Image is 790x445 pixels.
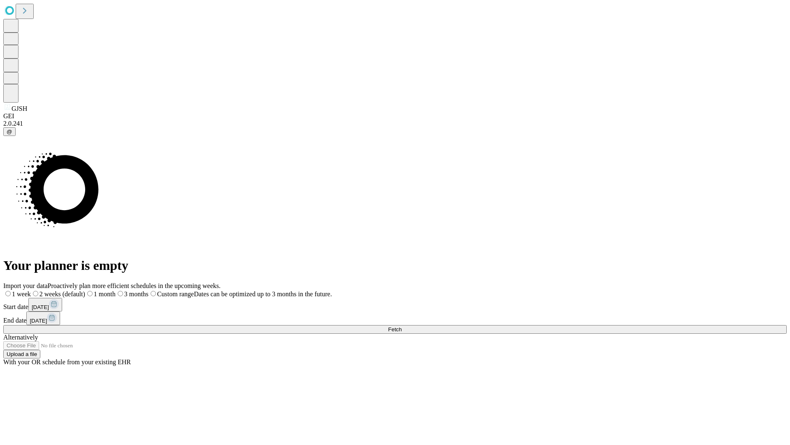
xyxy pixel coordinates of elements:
button: @ [3,127,16,136]
input: 1 month [87,291,93,296]
span: @ [7,129,12,135]
button: [DATE] [28,298,62,311]
span: 1 month [94,290,116,297]
span: GJSH [12,105,27,112]
span: Alternatively [3,334,38,341]
input: 1 week [5,291,11,296]
h1: Your planner is empty [3,258,787,273]
div: 2.0.241 [3,120,787,127]
input: 3 months [118,291,123,296]
span: 2 weeks (default) [39,290,85,297]
span: With your OR schedule from your existing EHR [3,358,131,365]
span: [DATE] [30,318,47,324]
div: End date [3,311,787,325]
button: Fetch [3,325,787,334]
button: Upload a file [3,350,40,358]
span: Custom range [157,290,194,297]
span: Fetch [388,326,402,333]
div: Start date [3,298,787,311]
span: [DATE] [32,304,49,310]
span: Import your data [3,282,48,289]
span: 3 months [124,290,149,297]
span: Dates can be optimized up to 3 months in the future. [194,290,332,297]
div: GEI [3,112,787,120]
input: 2 weeks (default) [33,291,38,296]
span: 1 week [12,290,31,297]
button: [DATE] [26,311,60,325]
input: Custom rangeDates can be optimized up to 3 months in the future. [151,291,156,296]
span: Proactively plan more efficient schedules in the upcoming weeks. [48,282,221,289]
